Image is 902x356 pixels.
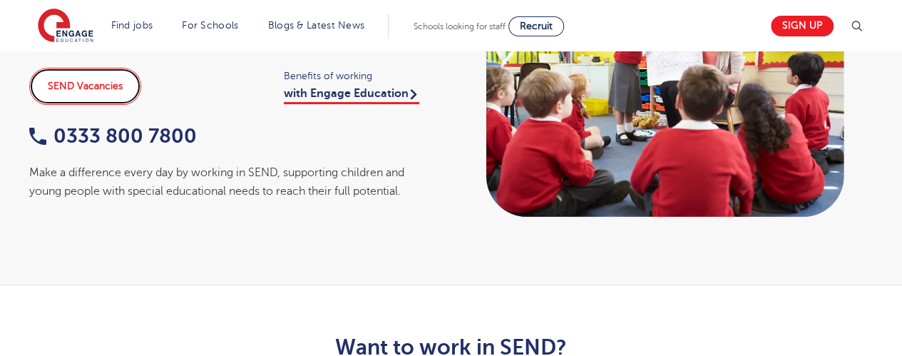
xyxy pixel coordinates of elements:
[508,16,564,36] a: Recruit
[414,21,506,31] span: Schools looking for staff
[111,20,153,31] a: Find jobs
[520,21,553,31] span: Recruit
[182,20,238,31] a: For Schools
[284,68,437,84] span: Benefits of working
[284,87,419,104] a: with Engage Education
[29,163,437,201] div: Make a difference every day by working in SEND, supporting children and young people with special...
[771,16,834,36] a: Sign up
[29,125,197,147] a: 0333 800 7800
[268,20,365,31] a: Blogs & Latest News
[38,9,93,44] img: Engage Education
[29,68,141,105] a: SEND Vacancies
